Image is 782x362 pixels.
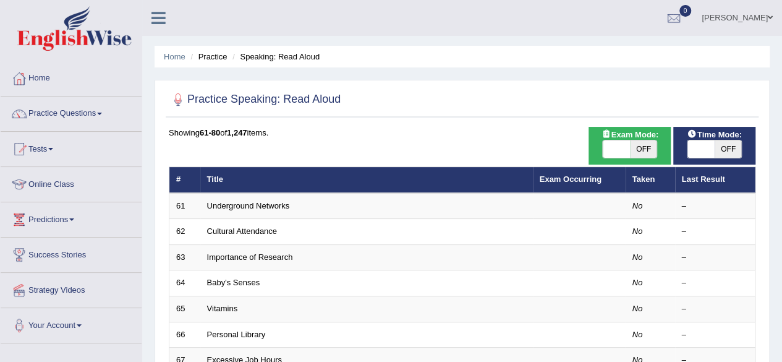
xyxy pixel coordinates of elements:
[679,5,692,17] span: 0
[1,308,142,339] a: Your Account
[169,167,200,193] th: #
[169,322,200,348] td: 66
[207,226,277,236] a: Cultural Attendance
[169,244,200,270] td: 63
[682,128,747,141] span: Time Mode:
[207,278,260,287] a: Baby's Senses
[207,330,266,339] a: Personal Library
[169,193,200,219] td: 61
[169,90,341,109] h2: Practice Speaking: Read Aloud
[540,175,601,184] a: Exam Occurring
[632,226,643,236] em: No
[715,140,742,158] span: OFF
[200,128,220,137] b: 61-80
[682,277,749,289] div: –
[626,167,675,193] th: Taken
[682,200,749,212] div: –
[632,304,643,313] em: No
[682,329,749,341] div: –
[164,52,185,61] a: Home
[1,238,142,269] a: Success Stories
[682,303,749,315] div: –
[682,252,749,264] div: –
[682,226,749,238] div: –
[1,132,142,163] a: Tests
[169,270,200,296] td: 64
[1,273,142,304] a: Strategy Videos
[1,97,142,127] a: Practice Questions
[187,51,227,62] li: Practice
[207,252,293,262] a: Importance of Research
[169,219,200,245] td: 62
[632,252,643,262] em: No
[207,304,238,313] a: Vitamins
[632,330,643,339] em: No
[227,128,247,137] b: 1,247
[632,201,643,210] em: No
[597,128,663,141] span: Exam Mode:
[207,201,290,210] a: Underground Networks
[200,167,533,193] th: Title
[1,61,142,92] a: Home
[632,278,643,287] em: No
[630,140,657,158] span: OFF
[229,51,320,62] li: Speaking: Read Aloud
[589,127,671,165] div: Show exams occurring in exams
[169,296,200,322] td: 65
[1,167,142,198] a: Online Class
[169,127,755,139] div: Showing of items.
[1,202,142,233] a: Predictions
[675,167,755,193] th: Last Result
